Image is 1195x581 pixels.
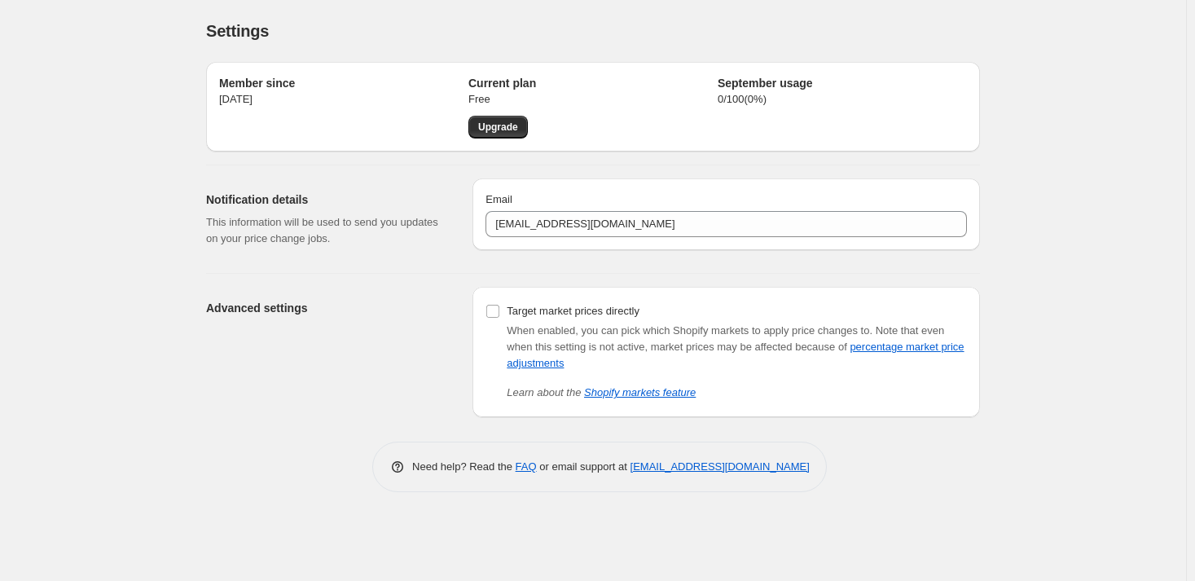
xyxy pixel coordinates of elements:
[507,305,639,317] span: Target market prices directly
[219,75,468,91] h2: Member since
[485,193,512,205] span: Email
[718,75,967,91] h2: September usage
[584,386,696,398] a: Shopify markets feature
[468,116,528,139] a: Upgrade
[206,22,269,40] span: Settings
[478,121,518,134] span: Upgrade
[412,460,516,473] span: Need help? Read the
[206,214,446,247] p: This information will be used to send you updates on your price change jobs.
[468,75,718,91] h2: Current plan
[206,191,446,208] h2: Notification details
[516,460,537,473] a: FAQ
[537,460,630,473] span: or email support at
[468,91,718,108] p: Free
[219,91,468,108] p: [DATE]
[206,300,446,316] h2: Advanced settings
[507,324,964,369] span: Note that even when this setting is not active, market prices may be affected because of
[507,386,696,398] i: Learn about the
[507,324,872,337] span: When enabled, you can pick which Shopify markets to apply price changes to.
[630,460,810,473] a: [EMAIL_ADDRESS][DOMAIN_NAME]
[718,91,967,108] p: 0 / 100 ( 0 %)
